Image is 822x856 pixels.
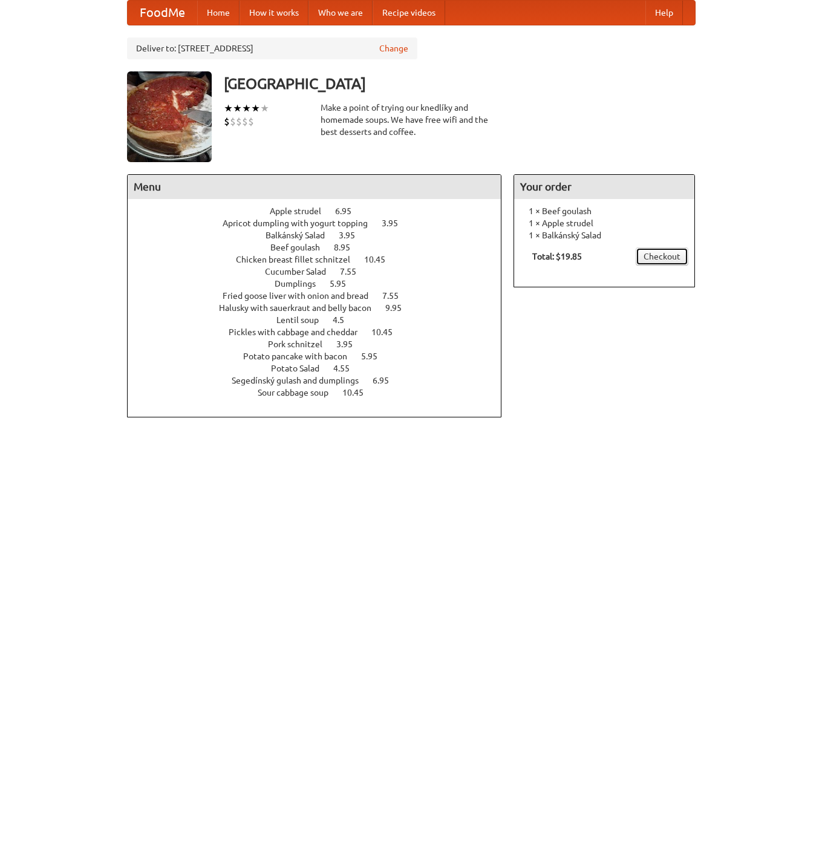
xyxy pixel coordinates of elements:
[219,303,383,313] span: Halusky with sauerkraut and belly bacon
[270,243,373,252] a: Beef goulash 8.95
[276,315,331,325] span: Lentil soup
[520,229,688,241] li: 1 × Balkánský Salad
[520,217,688,229] li: 1 × Apple strudel
[514,175,694,199] h4: Your order
[260,102,269,115] li: ★
[224,71,696,96] h3: [GEOGRAPHIC_DATA]
[266,230,337,240] span: Balkánský Salad
[232,376,371,385] span: Segedínský gulash and dumplings
[232,376,411,385] a: Segedínský gulash and dumplings 6.95
[258,388,341,397] span: Sour cabbage soup
[268,339,375,349] a: Pork schnitzel 3.95
[233,102,242,115] li: ★
[645,1,683,25] a: Help
[308,1,373,25] a: Who we are
[268,339,334,349] span: Pork schnitzel
[340,267,368,276] span: 7.55
[128,175,501,199] h4: Menu
[382,218,410,228] span: 3.95
[334,243,362,252] span: 8.95
[248,115,254,128] li: $
[243,351,359,361] span: Potato pancake with bacon
[229,327,370,337] span: Pickles with cabbage and cheddar
[229,327,415,337] a: Pickles with cabbage and cheddar 10.45
[330,279,358,289] span: 5.95
[223,291,380,301] span: Fried goose liver with onion and bread
[270,206,333,216] span: Apple strudel
[242,102,251,115] li: ★
[224,115,230,128] li: $
[275,279,368,289] a: Dumplings 5.95
[236,255,408,264] a: Chicken breast fillet schnitzel 10.45
[275,279,328,289] span: Dumplings
[342,388,376,397] span: 10.45
[382,291,411,301] span: 7.55
[520,205,688,217] li: 1 × Beef goulash
[128,1,197,25] a: FoodMe
[258,388,386,397] a: Sour cabbage soup 10.45
[339,230,367,240] span: 3.95
[636,247,688,266] a: Checkout
[271,364,372,373] a: Potato Salad 4.55
[223,218,420,228] a: Apricot dumpling with yogurt topping 3.95
[240,1,308,25] a: How it works
[219,303,424,313] a: Halusky with sauerkraut and belly bacon 9.95
[321,102,502,138] div: Make a point of trying our knedlíky and homemade soups. We have free wifi and the best desserts a...
[335,206,364,216] span: 6.95
[364,255,397,264] span: 10.45
[265,267,379,276] a: Cucumber Salad 7.55
[251,102,260,115] li: ★
[236,115,242,128] li: $
[127,38,417,59] div: Deliver to: [STREET_ADDRESS]
[223,218,380,228] span: Apricot dumpling with yogurt topping
[242,115,248,128] li: $
[270,206,374,216] a: Apple strudel 6.95
[333,315,356,325] span: 4.5
[373,376,401,385] span: 6.95
[265,267,338,276] span: Cucumber Salad
[371,327,405,337] span: 10.45
[127,71,212,162] img: angular.jpg
[336,339,365,349] span: 3.95
[223,291,421,301] a: Fried goose liver with onion and bread 7.55
[385,303,414,313] span: 9.95
[197,1,240,25] a: Home
[373,1,445,25] a: Recipe videos
[276,315,367,325] a: Lentil soup 4.5
[271,364,331,373] span: Potato Salad
[379,42,408,54] a: Change
[266,230,377,240] a: Balkánský Salad 3.95
[224,102,233,115] li: ★
[230,115,236,128] li: $
[333,364,362,373] span: 4.55
[270,243,332,252] span: Beef goulash
[236,255,362,264] span: Chicken breast fillet schnitzel
[361,351,390,361] span: 5.95
[243,351,400,361] a: Potato pancake with bacon 5.95
[532,252,582,261] b: Total: $19.85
